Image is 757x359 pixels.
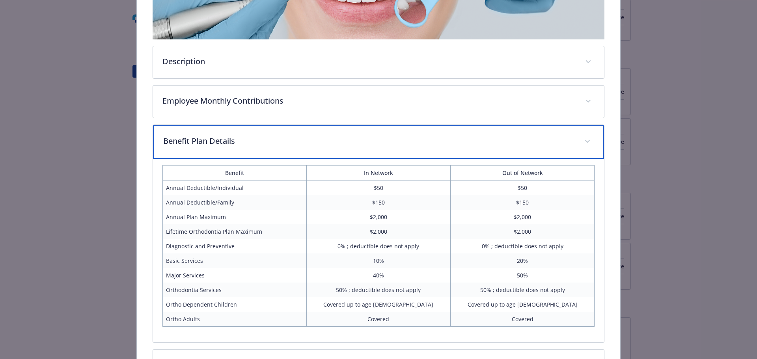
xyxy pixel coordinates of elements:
td: Lifetime Orthodontia Plan Maximum [162,224,306,239]
th: In Network [306,165,450,180]
td: $50 [451,180,595,195]
td: $150 [451,195,595,210]
p: Benefit Plan Details [163,135,575,147]
td: Ortho Dependent Children [162,297,306,312]
td: Ortho Adults [162,312,306,327]
th: Benefit [162,165,306,180]
td: Basic Services [162,253,306,268]
td: $50 [306,180,450,195]
div: Employee Monthly Contributions [153,86,604,118]
td: Annual Deductible/Individual [162,180,306,195]
div: Description [153,46,604,78]
td: Covered [306,312,450,327]
td: 40% [306,268,450,283]
td: Covered up to age [DEMOGRAPHIC_DATA] [306,297,450,312]
td: Major Services [162,268,306,283]
td: 0% ; deductible does not apply [451,239,595,253]
td: $150 [306,195,450,210]
td: 50% ; deductible does not apply [306,283,450,297]
td: Annual Deductible/Family [162,195,306,210]
td: 50% ; deductible does not apply [451,283,595,297]
div: Benefit Plan Details [153,159,604,342]
td: 50% [451,268,595,283]
td: 10% [306,253,450,268]
td: $2,000 [451,210,595,224]
td: $2,000 [306,210,450,224]
td: $2,000 [306,224,450,239]
p: Description [162,56,576,67]
td: Orthodontia Services [162,283,306,297]
td: 20% [451,253,595,268]
td: Diagnostic and Preventive [162,239,306,253]
div: Benefit Plan Details [153,125,604,159]
td: Covered up to age [DEMOGRAPHIC_DATA] [451,297,595,312]
td: $2,000 [451,224,595,239]
p: Employee Monthly Contributions [162,95,576,107]
th: Out of Network [451,165,595,180]
td: Covered [451,312,595,327]
td: Annual Plan Maximum [162,210,306,224]
td: 0% ; deductible does not apply [306,239,450,253]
